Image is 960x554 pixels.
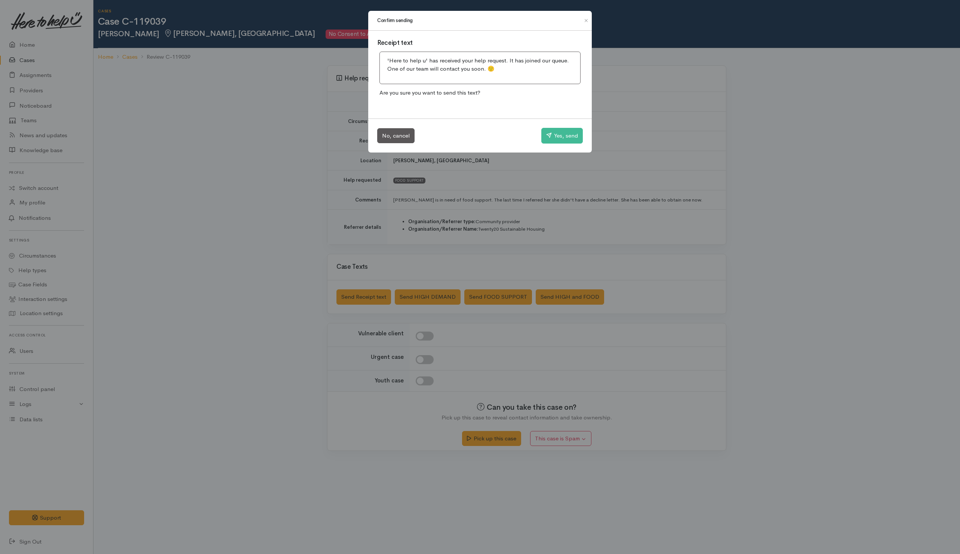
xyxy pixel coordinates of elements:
[541,128,583,144] button: Yes, send
[377,40,583,47] h3: Receipt text
[377,128,415,144] button: No, cancel
[377,17,413,24] h1: Confirm sending
[387,56,573,73] p: 'Here to help u' has received your help request. It has joined our queue. One of our team will co...
[377,86,583,99] p: Are you sure you want to send this text?
[580,16,592,25] button: Close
